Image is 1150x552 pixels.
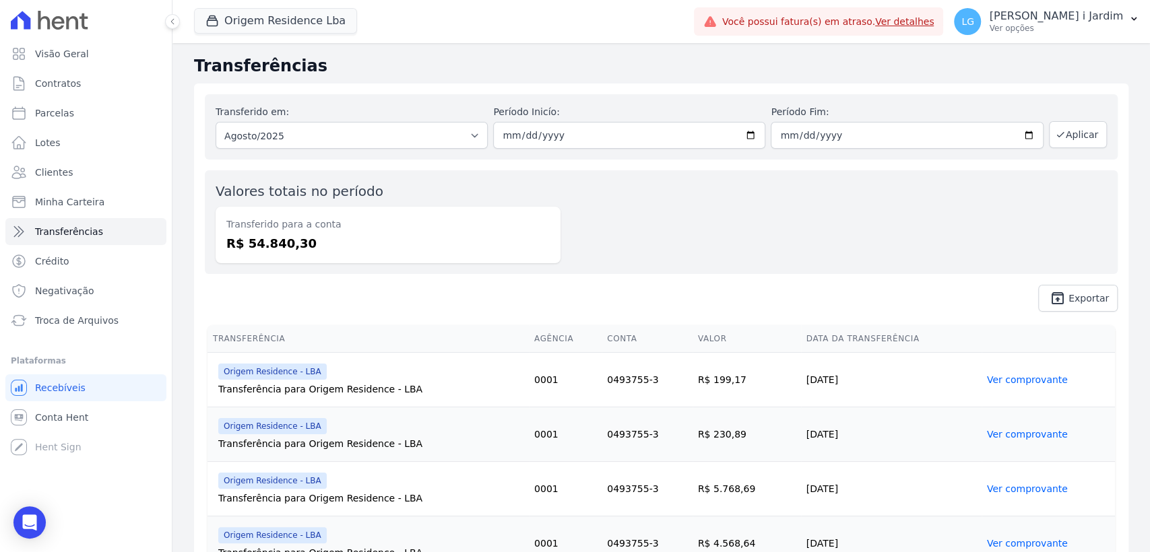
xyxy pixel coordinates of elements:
a: Recebíveis [5,374,166,401]
span: Origem Residence - LBA [218,418,327,434]
a: Lotes [5,129,166,156]
th: Valor [693,325,801,353]
td: 0493755-3 [602,407,693,462]
a: Ver comprovante [987,483,1068,494]
span: Contratos [35,77,81,90]
th: Conta [602,325,693,353]
i: unarchive [1050,290,1066,306]
span: Parcelas [35,106,74,120]
td: [DATE] [801,407,982,462]
label: Valores totais no período [216,183,383,199]
td: [DATE] [801,353,982,407]
a: Minha Carteira [5,188,166,215]
td: R$ 230,89 [693,407,801,462]
td: 0493755-3 [602,462,693,516]
div: Transferência para Origem Residence - LBA [218,437,523,450]
span: LG [961,17,974,26]
td: [DATE] [801,462,982,516]
a: Ver comprovante [987,429,1068,440]
span: Origem Residence - LBA [218,473,327,489]
span: Clientes [35,166,73,179]
div: Plataformas [11,353,161,369]
span: Você possui fatura(s) em atraso. [722,15,934,29]
span: Crédito [35,254,69,268]
a: Ver detalhes [875,16,934,27]
th: Agência [529,325,602,353]
span: Negativação [35,284,94,298]
p: [PERSON_NAME] i Jardim [989,9,1123,23]
span: Transferências [35,225,103,238]
span: Minha Carteira [35,195,104,209]
th: Data da Transferência [801,325,982,353]
a: Ver comprovante [987,538,1068,549]
td: R$ 5.768,69 [693,462,801,516]
a: Clientes [5,159,166,186]
td: R$ 199,17 [693,353,801,407]
a: Transferências [5,218,166,245]
a: Contratos [5,70,166,97]
div: Transferência para Origem Residence - LBA [218,382,523,396]
a: Troca de Arquivos [5,307,166,334]
a: Ver comprovante [987,374,1068,385]
a: Visão Geral [5,40,166,67]
dt: Transferido para a conta [226,217,550,232]
a: Parcelas [5,100,166,127]
button: Aplicar [1049,121,1107,148]
span: Exportar [1068,294,1109,302]
td: 0001 [529,407,602,462]
td: 0001 [529,462,602,516]
a: Crédito [5,248,166,275]
a: Negativação [5,277,166,304]
span: Troca de Arquivos [35,314,119,327]
label: Transferido em: [216,106,289,117]
button: Origem Residence Lba [194,8,357,34]
td: 0001 [529,353,602,407]
div: Transferência para Origem Residence - LBA [218,491,523,505]
span: Lotes [35,136,61,149]
label: Período Inicío: [493,105,765,119]
a: Conta Hent [5,404,166,431]
span: Origem Residence - LBA [218,364,327,380]
span: Recebíveis [35,381,86,394]
span: Visão Geral [35,47,89,61]
a: unarchive Exportar [1038,285,1118,312]
button: LG [PERSON_NAME] i Jardim Ver opções [943,3,1150,40]
dd: R$ 54.840,30 [226,234,550,252]
td: 0493755-3 [602,353,693,407]
span: Origem Residence - LBA [218,527,327,543]
div: Open Intercom Messenger [13,506,46,539]
p: Ver opções [989,23,1123,34]
span: Conta Hent [35,411,88,424]
h2: Transferências [194,54,1128,78]
label: Período Fim: [771,105,1043,119]
th: Transferência [207,325,529,353]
